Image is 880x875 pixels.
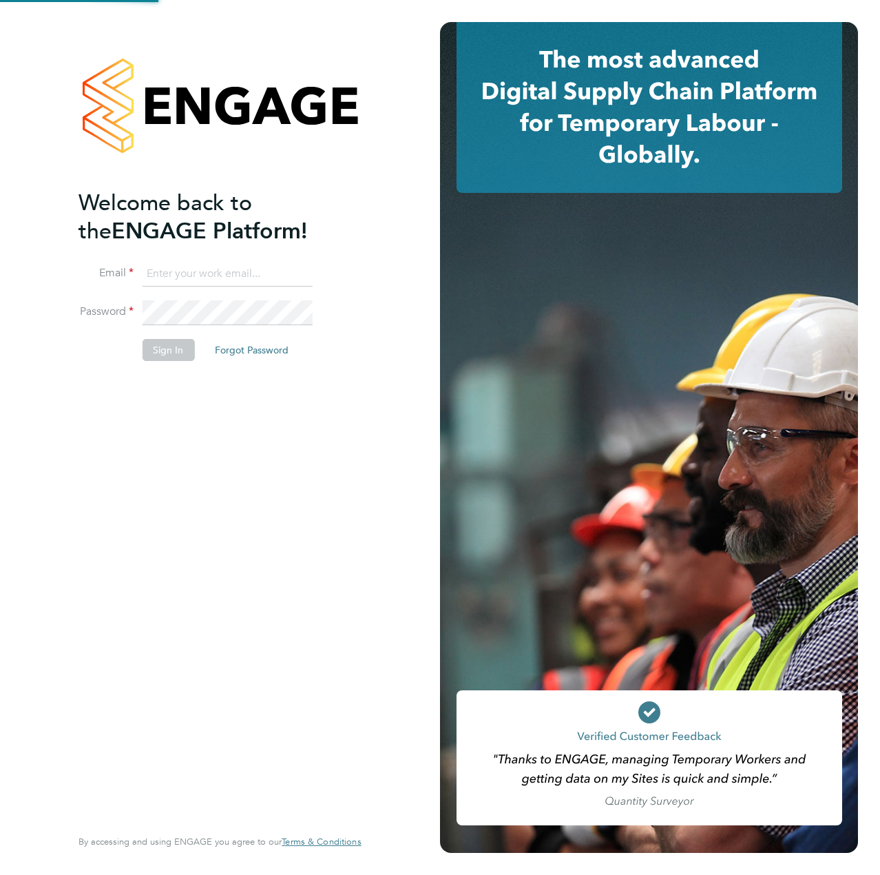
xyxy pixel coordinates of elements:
[142,262,312,287] input: Enter your work email...
[78,266,134,280] label: Email
[78,836,361,847] span: By accessing and using ENGAGE you agree to our
[78,305,134,319] label: Password
[282,836,361,847] span: Terms & Conditions
[142,339,194,361] button: Sign In
[78,189,347,245] h2: ENGAGE Platform!
[282,836,361,847] a: Terms & Conditions
[78,189,252,245] span: Welcome back to the
[204,339,300,361] button: Forgot Password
